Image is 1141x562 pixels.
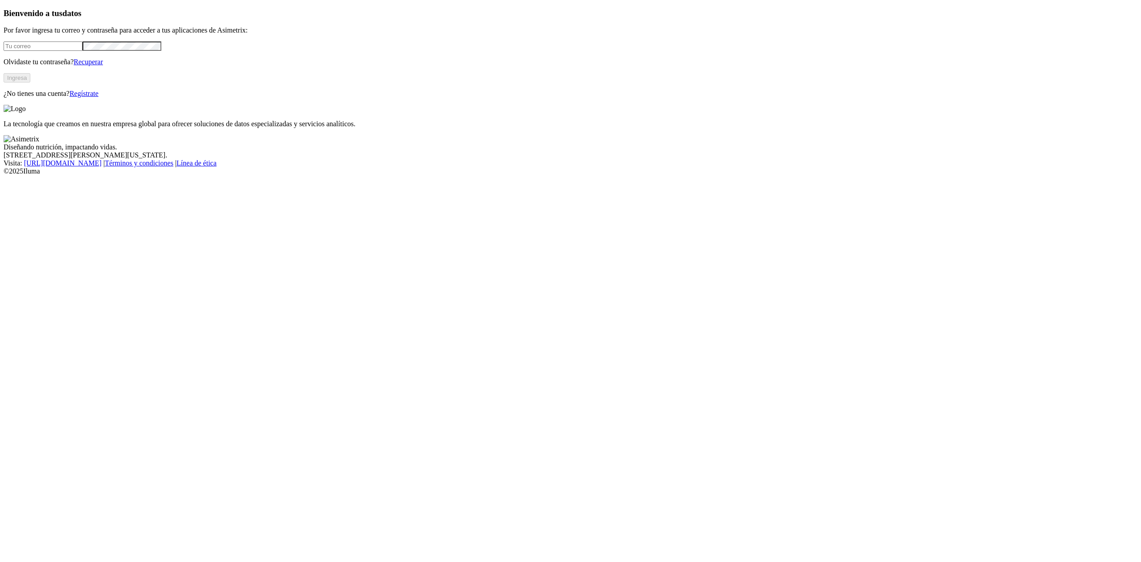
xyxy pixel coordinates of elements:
[62,8,82,18] span: datos
[4,105,26,113] img: Logo
[24,159,102,167] a: [URL][DOMAIN_NAME]
[4,135,39,143] img: Asimetrix
[4,41,82,51] input: Tu correo
[4,58,1137,66] p: Olvidaste tu contraseña?
[4,120,1137,128] p: La tecnología que creamos en nuestra empresa global para ofrecer soluciones de datos especializad...
[176,159,217,167] a: Línea de ética
[74,58,103,66] a: Recuperar
[4,159,1137,167] div: Visita : | |
[70,90,99,97] a: Regístrate
[4,143,1137,151] div: Diseñando nutrición, impactando vidas.
[4,73,30,83] button: Ingresa
[4,90,1137,98] p: ¿No tienes una cuenta?
[105,159,173,167] a: Términos y condiciones
[4,8,1137,18] h3: Bienvenido a tus
[4,167,1137,175] div: © 2025 Iluma
[4,151,1137,159] div: [STREET_ADDRESS][PERSON_NAME][US_STATE].
[4,26,1137,34] p: Por favor ingresa tu correo y contraseña para acceder a tus aplicaciones de Asimetrix:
